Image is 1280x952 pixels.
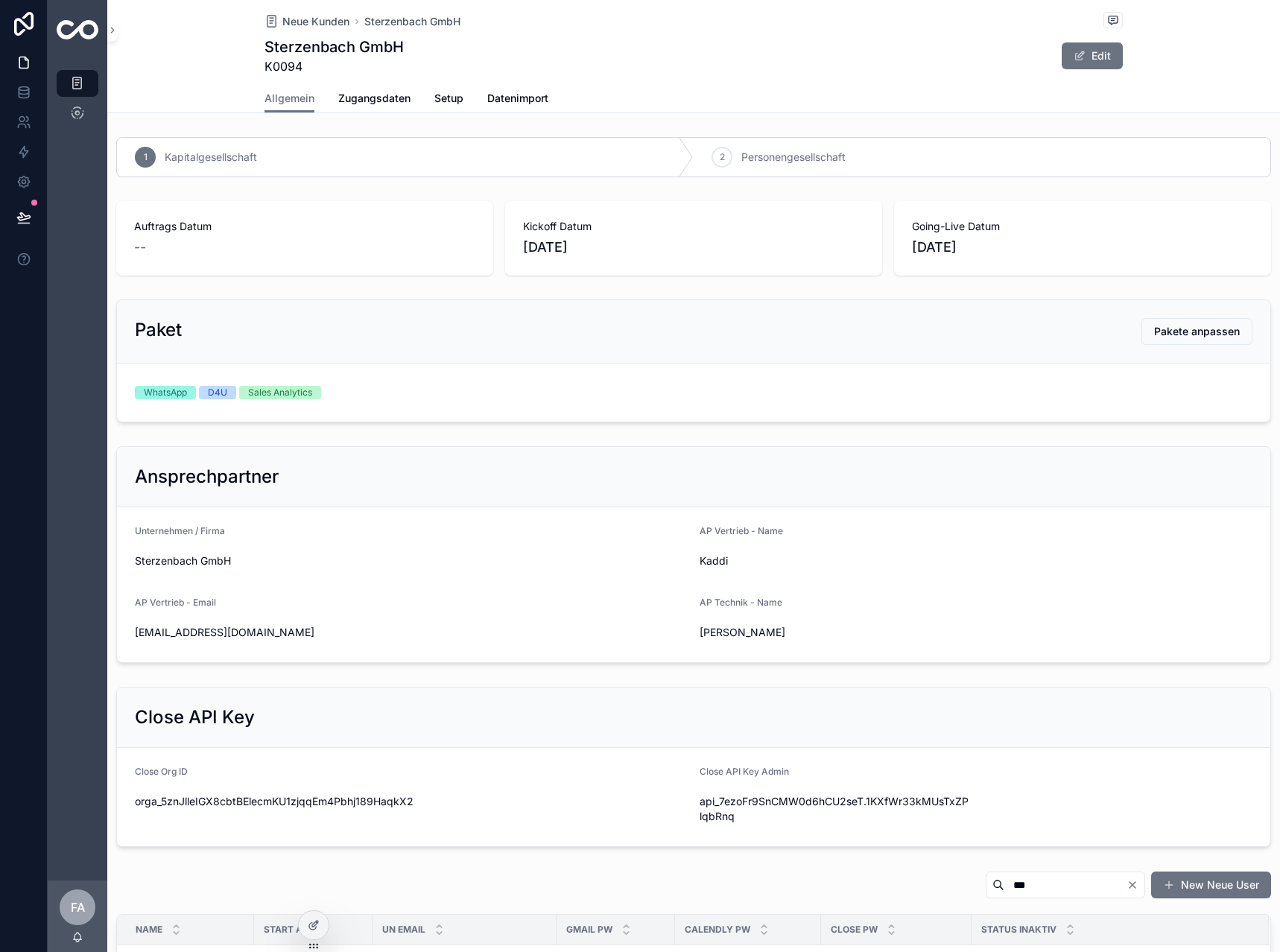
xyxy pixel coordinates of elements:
[523,219,864,234] span: Kickoff Datum
[700,597,782,608] span: AP Technik - Name
[48,60,107,146] div: scrollable content
[700,794,970,824] span: api_7ezoFr9SnCMW0d6hCU2seT.1KXfWr33kMUsTxZPlqbRnq
[981,924,1056,936] span: Status Inaktiv
[135,705,255,729] h2: Close API Key
[487,85,548,115] a: Datenimport
[523,237,864,258] span: [DATE]
[208,386,227,399] div: D4U
[720,151,725,163] span: 2
[136,924,162,936] span: Name
[165,150,257,165] span: Kapitalgesellschaft
[1127,879,1144,891] button: Clear
[1154,324,1240,339] span: Pakete anpassen
[685,924,750,936] span: Calendly Pw
[135,465,279,489] h2: Ansprechpartner
[135,318,182,342] h2: Paket
[364,14,460,29] a: Sterzenbach GmbH
[264,924,311,936] span: Start am
[566,924,612,936] span: Gmail Pw
[434,85,463,115] a: Setup
[264,91,314,106] span: Allgemein
[264,37,404,57] h1: Sterzenbach GmbH
[700,553,970,568] span: Kaddi
[144,151,148,163] span: 1
[912,219,1253,234] span: Going-Live Datum
[282,14,349,29] span: Neue Kunden
[700,625,970,640] span: [PERSON_NAME]
[487,91,548,106] span: Datenimport
[1151,872,1271,898] button: New Neue User
[71,898,85,916] span: FA
[135,766,188,777] span: Close Org ID
[1141,318,1252,345] button: Pakete anpassen
[338,91,411,106] span: Zugangsdaten
[912,237,1253,258] span: [DATE]
[1062,42,1123,69] button: Edit
[382,924,425,936] span: UN Email
[134,219,475,234] span: Auftrags Datum
[135,553,688,568] span: Sterzenbach GmbH
[741,150,846,165] span: Personengesellschaft
[135,625,688,640] span: [EMAIL_ADDRESS][DOMAIN_NAME]
[831,924,878,936] span: Close Pw
[700,766,789,777] span: Close API Key Admin
[264,85,314,113] a: Allgemein
[248,386,312,399] div: Sales Analytics
[135,525,225,536] span: Unternehmen / Firma
[264,14,349,29] a: Neue Kunden
[700,525,783,536] span: AP Vertrieb - Name
[144,386,187,399] div: WhatsApp
[434,91,463,106] span: Setup
[135,794,688,809] span: orga_5znJlleIGX8cbtBElecmKU1zjqqEm4Pbhj189HaqkX2
[264,57,404,75] span: K0094
[57,20,98,39] img: App logo
[134,237,146,258] span: --
[338,85,411,115] a: Zugangsdaten
[135,597,216,608] span: AP Vertrieb - Email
